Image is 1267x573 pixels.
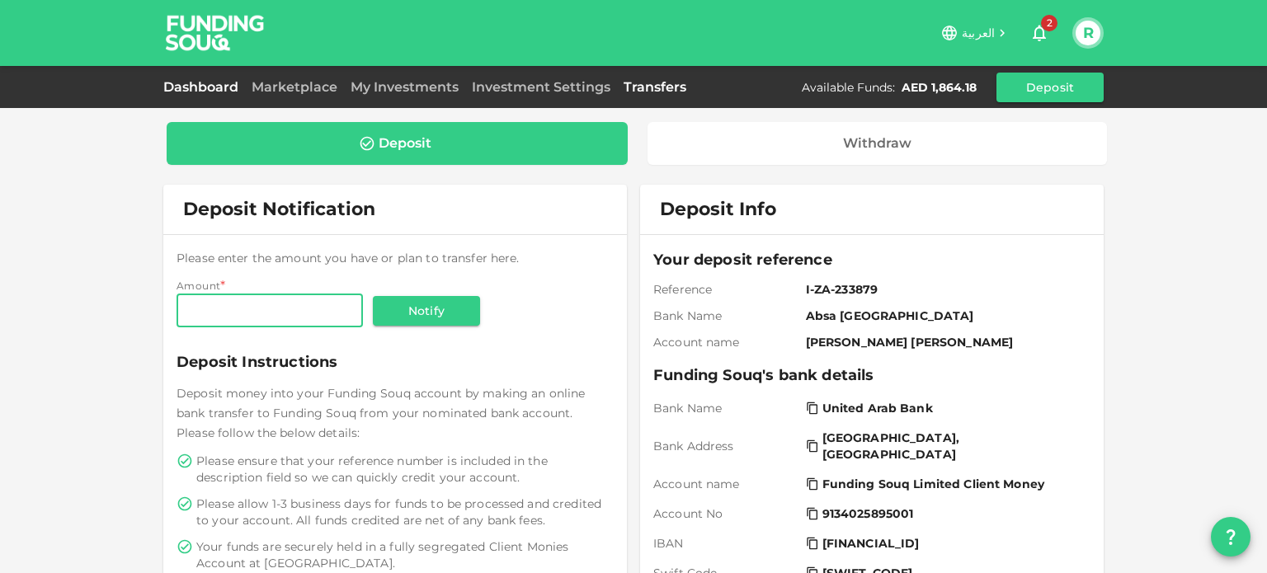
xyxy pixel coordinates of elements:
span: [FINANCIAL_ID] [822,535,920,552]
span: Amount [177,279,220,292]
a: Dashboard [163,79,245,95]
span: 2 [1041,15,1057,31]
span: [PERSON_NAME] [PERSON_NAME] [806,334,1084,350]
span: Deposit Notification [183,198,375,220]
span: Deposit Info [660,198,776,221]
span: Your funds are securely held in a fully segregated Client Monies Account at [GEOGRAPHIC_DATA]. [196,538,610,571]
div: Deposit [379,135,431,152]
button: Deposit [996,73,1104,102]
span: العربية [962,26,995,40]
button: question [1211,517,1251,557]
div: AED 1,864.18 [902,79,977,96]
button: Notify [373,296,480,326]
span: Deposit money into your Funding Souq account by making an online bank transfer to Funding Souq fr... [177,386,585,440]
span: Deposit Instructions [177,350,614,373]
span: Funding Souq Limited Client Money [822,476,1044,492]
span: Bank Address [653,438,799,454]
span: Bank Name [653,308,799,324]
span: Absa [GEOGRAPHIC_DATA] [806,308,1084,324]
span: 9134025895001 [822,505,914,522]
span: Please ensure that your reference number is included in the description field so we can quickly c... [196,453,610,486]
span: IBAN [653,535,799,552]
span: Account name [653,334,799,350]
button: 2 [1023,16,1056,49]
span: Please enter the amount you have or plan to transfer here. [177,251,520,265]
span: [GEOGRAPHIC_DATA], [GEOGRAPHIC_DATA] [822,430,1081,463]
span: Bank Name [653,400,799,416]
span: I-ZA-233879 [806,281,1084,298]
a: Investment Settings [465,79,617,95]
div: Available Funds : [802,79,895,96]
span: Account No [653,505,799,522]
a: Marketplace [245,79,344,95]
input: amount [177,294,363,327]
span: United Arab Bank [822,400,933,416]
a: Withdraw [648,122,1108,165]
a: Deposit [167,122,628,165]
button: R [1076,21,1100,45]
span: Funding Souq's bank details [653,364,1090,387]
span: Account name [653,476,799,492]
a: My Investments [344,79,465,95]
a: Transfers [617,79,693,95]
span: Your deposit reference [653,248,1090,271]
div: Withdraw [843,135,911,152]
span: Please allow 1-3 business days for funds to be processed and credited to your account. All funds ... [196,496,610,528]
span: Reference [653,281,799,298]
